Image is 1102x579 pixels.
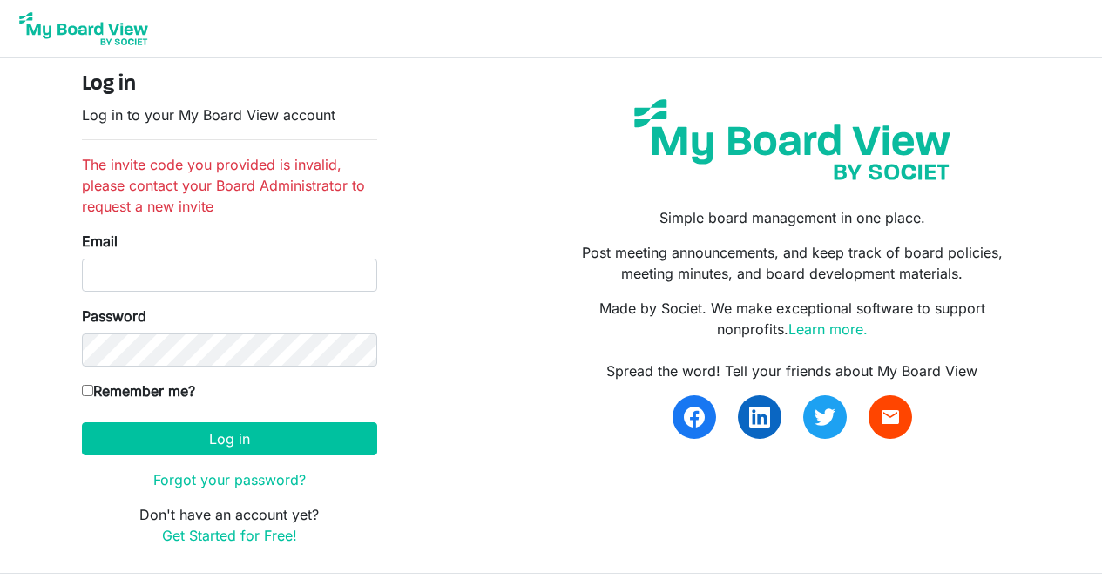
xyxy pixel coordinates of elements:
a: Get Started for Free! [162,527,297,544]
p: Simple board management in one place. [564,207,1020,228]
p: Don't have an account yet? [82,504,377,546]
p: Log in to your My Board View account [82,104,377,125]
a: Learn more. [788,320,868,338]
h4: Log in [82,72,377,98]
input: Remember me? [82,385,93,396]
label: Email [82,231,118,252]
p: Made by Societ. We make exceptional software to support nonprofits. [564,298,1020,340]
img: My Board View Logo [14,7,153,50]
label: Remember me? [82,380,195,401]
p: Post meeting announcements, and keep track of board policies, meeting minutes, and board developm... [564,242,1020,284]
label: Password [82,306,146,327]
button: Log in [82,422,377,455]
div: Spread the word! Tell your friends about My Board View [564,360,1020,381]
img: twitter.svg [815,407,835,428]
img: linkedin.svg [749,407,770,428]
a: email [869,395,912,439]
img: my-board-view-societ.svg [621,86,963,193]
a: Forgot your password? [153,471,306,488]
img: facebook.svg [684,407,705,428]
li: The invite code you provided is invalid, please contact your Board Administrator to request a new... [82,154,377,217]
span: email [880,407,901,428]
